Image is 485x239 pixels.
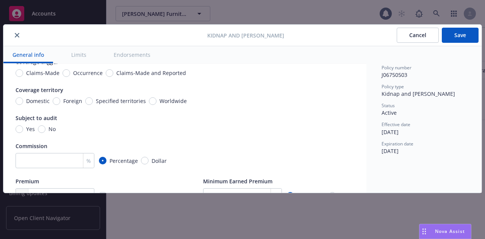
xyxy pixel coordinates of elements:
input: Specified territories [85,97,93,105]
input: Occurrence [63,69,70,77]
span: Dollar [339,192,354,200]
button: Nova Assist [419,224,471,239]
span: Kidnap and [PERSON_NAME] [207,31,284,39]
span: Policy type [382,83,404,90]
span: Claims-Made and Reported [116,69,186,77]
input: Domestic [16,97,23,105]
input: Percentage [286,192,294,200]
span: Minimum Earned Premium [203,178,272,185]
span: Effective date [382,121,410,128]
span: Claims-Made [26,69,59,77]
span: Yes [26,125,35,133]
span: J06750503 [382,71,407,78]
input: Foreign [53,97,60,105]
span: Domestic [26,97,50,105]
span: Kidnap and [PERSON_NAME] [382,90,455,97]
span: Occurrence [73,69,103,77]
span: Foreign [63,97,82,105]
span: Premium [16,178,39,185]
span: No [48,125,56,133]
span: [DATE] [382,128,399,136]
span: Percentage [110,157,138,165]
input: Dollar [141,157,149,164]
span: Nova Assist [435,228,465,234]
span: % [274,192,278,200]
span: Active [382,109,397,116]
button: Limits [62,46,95,63]
span: Status [382,102,395,109]
input: Yes [16,125,23,133]
span: Expiration date [382,141,413,147]
button: close [13,31,22,40]
span: Subject to audit [16,114,57,122]
span: Included [110,192,132,200]
input: Percentage [99,157,106,164]
span: Policy number [382,64,411,71]
span: Percentage [297,192,325,200]
button: General info [3,46,53,63]
span: Worldwide [160,97,187,105]
button: Endorsements [105,46,160,63]
button: Save [442,28,479,43]
input: Worldwide [149,97,156,105]
div: Drag to move [419,224,429,239]
button: Cancel [397,28,439,43]
input: Dollar [329,192,336,200]
span: [DATE] [382,147,399,155]
input: Claims-Made and Reported [106,69,113,77]
input: No [38,125,45,133]
span: Specified territories [96,97,146,105]
span: Commission [16,142,47,150]
span: % [86,157,91,165]
span: Coverage territory [16,86,63,94]
span: Dollar [152,157,167,165]
input: 0.00 [28,189,94,203]
input: Claims-Made [16,69,23,77]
